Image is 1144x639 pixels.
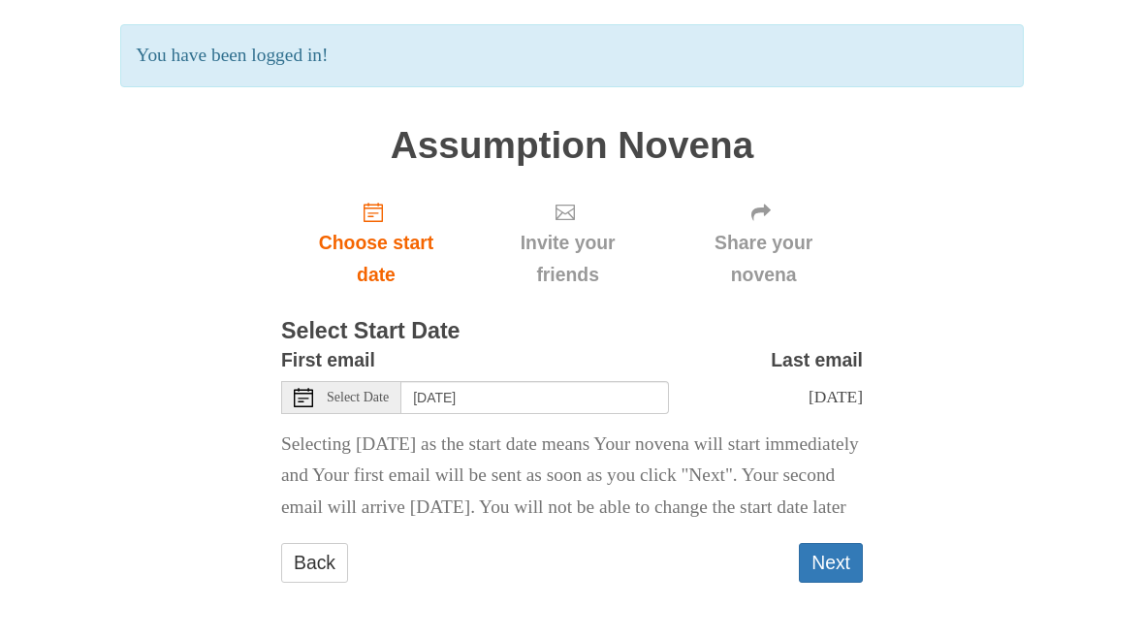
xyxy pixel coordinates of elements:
span: Choose start date [301,227,452,291]
div: Click "Next" to confirm your start date first. [471,185,664,301]
input: Use the arrow keys to pick a date [401,381,669,414]
h1: Assumption Novena [281,125,863,167]
a: Back [281,543,348,583]
h3: Select Start Date [281,319,863,344]
p: Selecting [DATE] as the start date means Your novena will start immediately and Your first email ... [281,429,863,525]
a: Choose start date [281,185,471,301]
p: You have been logged in! [120,24,1023,87]
span: Invite your friends [491,227,645,291]
label: Last email [771,344,863,376]
button: Next [799,543,863,583]
span: Share your novena [683,227,843,291]
div: Click "Next" to confirm your start date first. [664,185,863,301]
label: First email [281,344,375,376]
span: Select Date [327,391,389,404]
span: [DATE] [809,387,863,406]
